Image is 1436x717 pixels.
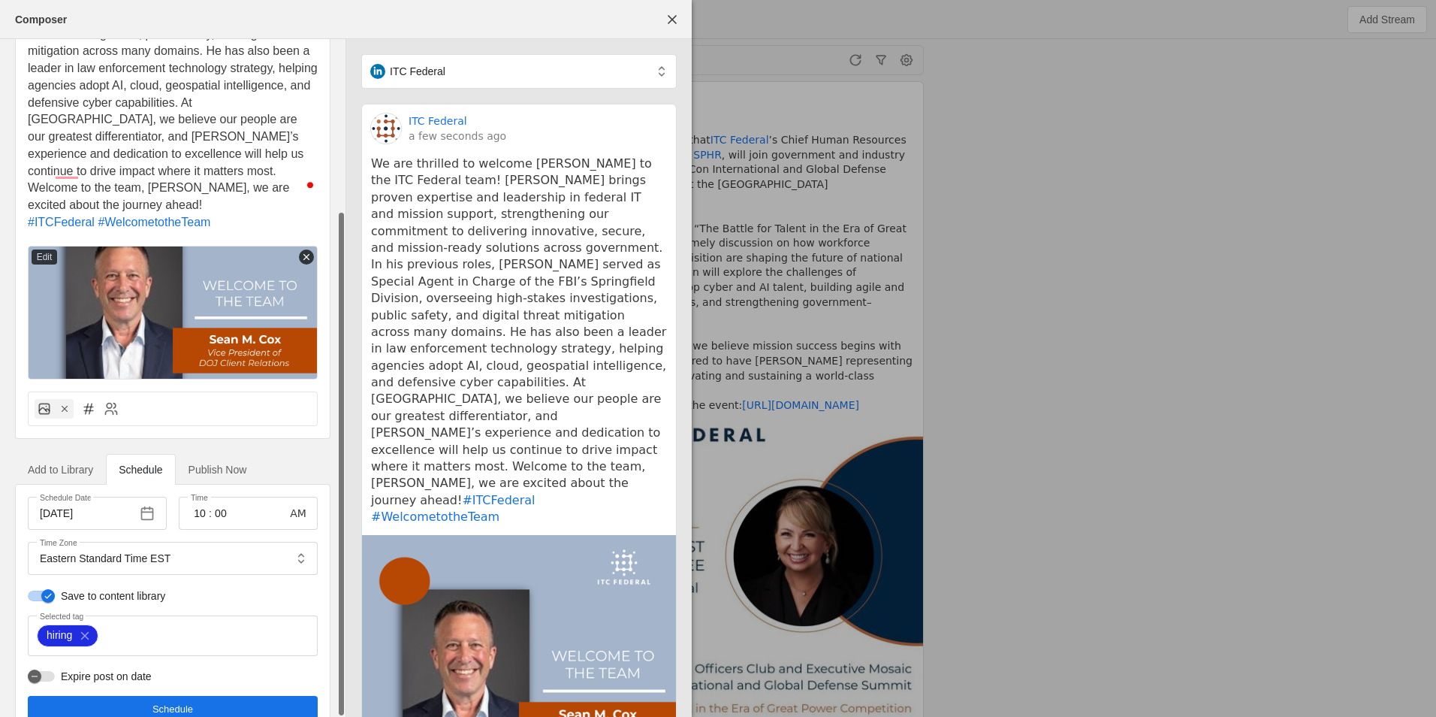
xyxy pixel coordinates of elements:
[152,702,193,717] span: Schedule
[390,64,445,79] span: ITC Federal
[28,246,318,380] img: 82778764-c5d4-4b98-8fce-35df92af3b2b
[189,464,247,475] span: Publish Now
[28,216,95,228] span: #ITCFederal
[28,464,93,475] span: Add to Library
[209,506,212,521] span: :
[371,113,401,144] img: cache
[40,537,77,550] mat-label: Time Zone
[285,500,312,527] button: AM
[371,156,667,526] pre: We are thrilled to welcome [PERSON_NAME] to the ITC Federal team! [PERSON_NAME] brings proven exp...
[47,628,72,644] span: hiring
[55,588,165,604] label: Save to content library
[371,510,499,524] a: #WelcometotheTeam
[32,250,57,265] div: Edit
[288,545,315,572] button: Select Timezone
[409,113,467,129] a: ITC Federal
[15,12,67,27] div: Composer
[98,216,210,228] span: #WelcometotheTeam
[409,129,506,144] a: a few seconds ago
[119,464,162,475] span: Schedule
[40,610,83,623] mat-label: Selected tag
[212,504,230,522] input: Minutes
[55,669,152,684] label: Expire post on date
[191,492,208,505] mat-label: Time
[299,250,314,265] div: remove
[40,492,92,505] mat-label: Schedule Date
[191,504,209,522] input: Hours
[462,493,535,507] a: #ITCFederal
